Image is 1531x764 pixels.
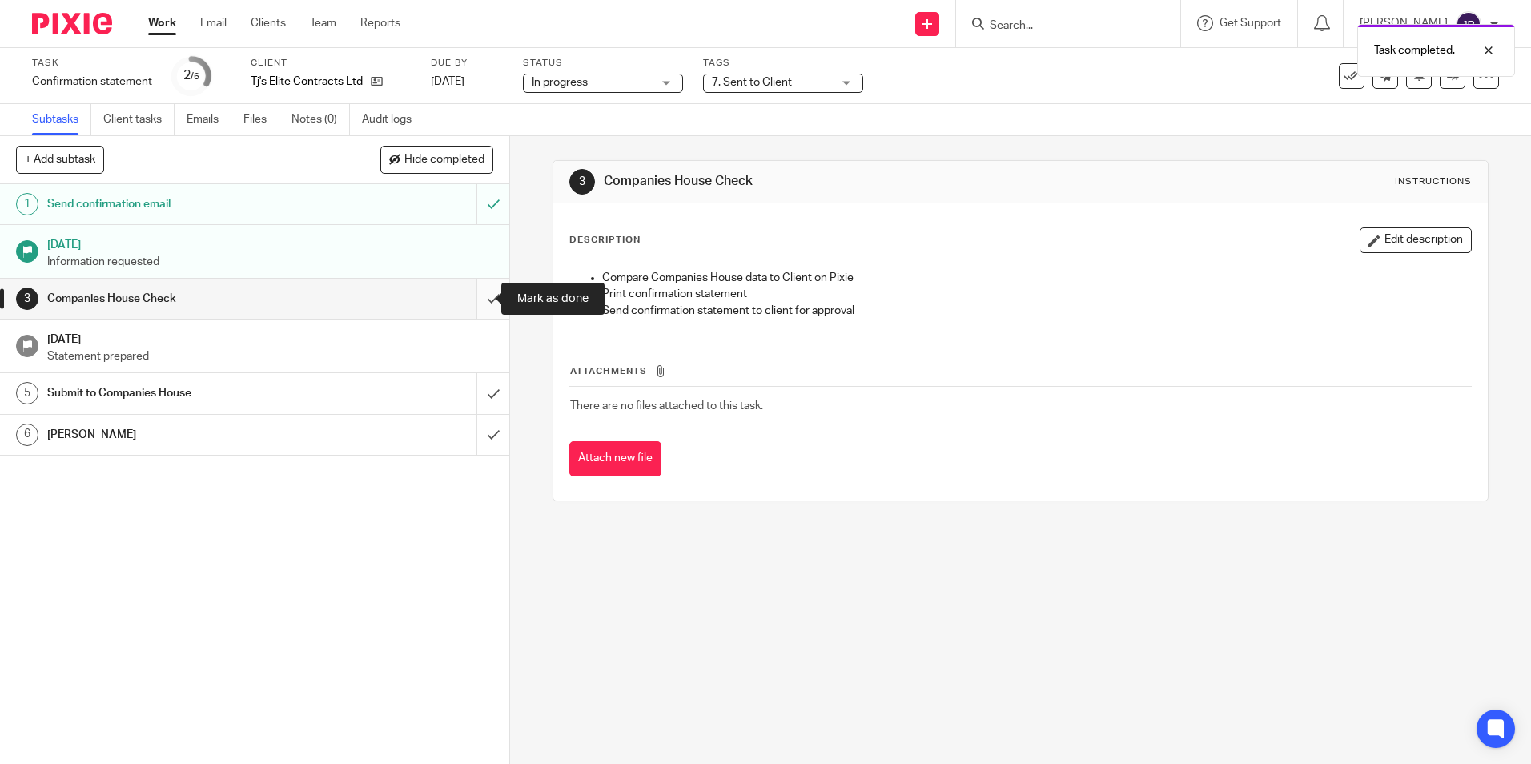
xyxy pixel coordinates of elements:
[380,146,493,173] button: Hide completed
[431,76,464,87] span: [DATE]
[1456,11,1481,37] img: svg%3E
[47,287,323,311] h1: Companies House Check
[47,254,494,270] p: Information requested
[569,441,661,477] button: Attach new file
[47,348,494,364] p: Statement prepared
[47,423,323,447] h1: [PERSON_NAME]
[602,286,1470,302] p: Print confirmation statement
[703,57,863,70] label: Tags
[569,169,595,195] div: 3
[103,104,175,135] a: Client tasks
[243,104,279,135] a: Files
[604,173,1055,190] h1: Companies House Check
[532,77,588,88] span: In progress
[570,367,647,376] span: Attachments
[569,234,641,247] p: Description
[431,57,503,70] label: Due by
[47,233,494,253] h1: [DATE]
[251,74,363,90] p: Tj's Elite Contracts Ltd
[1395,175,1472,188] div: Instructions
[32,74,152,90] div: Confirmation statement
[712,77,792,88] span: 7. Sent to Client
[251,15,286,31] a: Clients
[1374,42,1455,58] p: Task completed.
[362,104,424,135] a: Audit logs
[16,193,38,215] div: 1
[16,146,104,173] button: + Add subtask
[251,57,411,70] label: Client
[32,104,91,135] a: Subtasks
[32,13,112,34] img: Pixie
[32,57,152,70] label: Task
[187,104,231,135] a: Emails
[404,154,484,167] span: Hide completed
[16,288,38,310] div: 3
[360,15,400,31] a: Reports
[291,104,350,135] a: Notes (0)
[310,15,336,31] a: Team
[47,192,323,216] h1: Send confirmation email
[200,15,227,31] a: Email
[16,424,38,446] div: 6
[602,303,1470,319] p: Send confirmation statement to client for approval
[47,381,323,405] h1: Submit to Companies House
[570,400,763,412] span: There are no files attached to this task.
[1360,227,1472,253] button: Edit description
[183,66,199,85] div: 2
[16,382,38,404] div: 5
[191,72,199,81] small: /6
[47,328,494,348] h1: [DATE]
[523,57,683,70] label: Status
[148,15,176,31] a: Work
[602,270,1470,286] p: Compare Companies House data to Client on Pixie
